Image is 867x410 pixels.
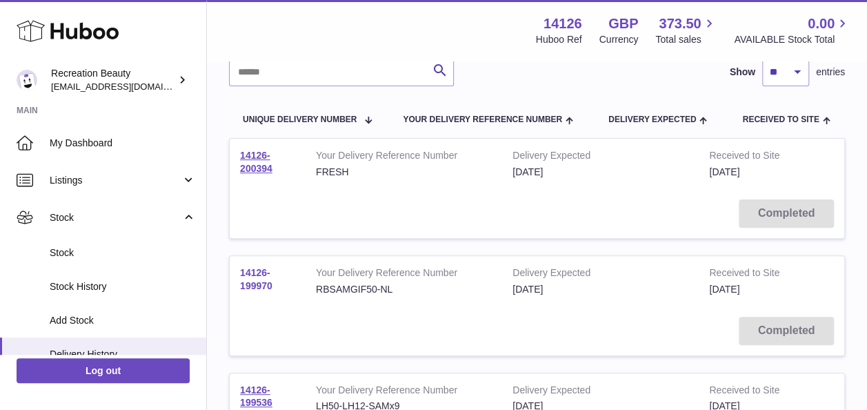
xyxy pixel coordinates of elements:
[512,283,688,296] div: [DATE]
[50,280,196,293] span: Stock History
[709,149,799,166] strong: Received to Site
[709,284,739,295] span: [DATE]
[730,66,755,79] label: Show
[659,14,701,33] span: 373.50
[734,14,850,46] a: 0.00 AVAILABLE Stock Total
[808,14,835,33] span: 0.00
[608,115,696,124] span: Delivery Expected
[316,283,492,296] div: RBSAMGIF50-NL
[316,266,492,283] strong: Your Delivery Reference Number
[50,137,196,150] span: My Dashboard
[50,174,181,187] span: Listings
[512,166,688,179] div: [DATE]
[51,67,175,93] div: Recreation Beauty
[709,384,799,400] strong: Received to Site
[243,115,357,124] span: Unique Delivery Number
[316,384,492,400] strong: Your Delivery Reference Number
[403,115,562,124] span: Your Delivery Reference Number
[50,211,181,224] span: Stock
[512,149,688,166] strong: Delivery Expected
[512,384,688,400] strong: Delivery Expected
[51,81,203,92] span: [EMAIL_ADDRESS][DOMAIN_NAME]
[316,149,492,166] strong: Your Delivery Reference Number
[655,33,717,46] span: Total sales
[734,33,850,46] span: AVAILABLE Stock Total
[544,14,582,33] strong: 14126
[742,115,819,124] span: Received to Site
[50,246,196,260] span: Stock
[50,348,196,361] span: Delivery History
[512,266,688,283] strong: Delivery Expected
[816,66,845,79] span: entries
[655,14,717,46] a: 373.50 Total sales
[599,33,639,46] div: Currency
[536,33,582,46] div: Huboo Ref
[50,314,196,327] span: Add Stock
[709,266,799,283] strong: Received to Site
[240,150,272,174] a: 14126-200394
[17,70,37,90] img: internalAdmin-14126@internal.huboo.com
[608,14,638,33] strong: GBP
[240,384,272,409] a: 14126-199536
[316,166,492,179] div: FRESH
[240,267,272,291] a: 14126-199970
[17,358,190,383] a: Log out
[709,166,739,177] span: [DATE]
